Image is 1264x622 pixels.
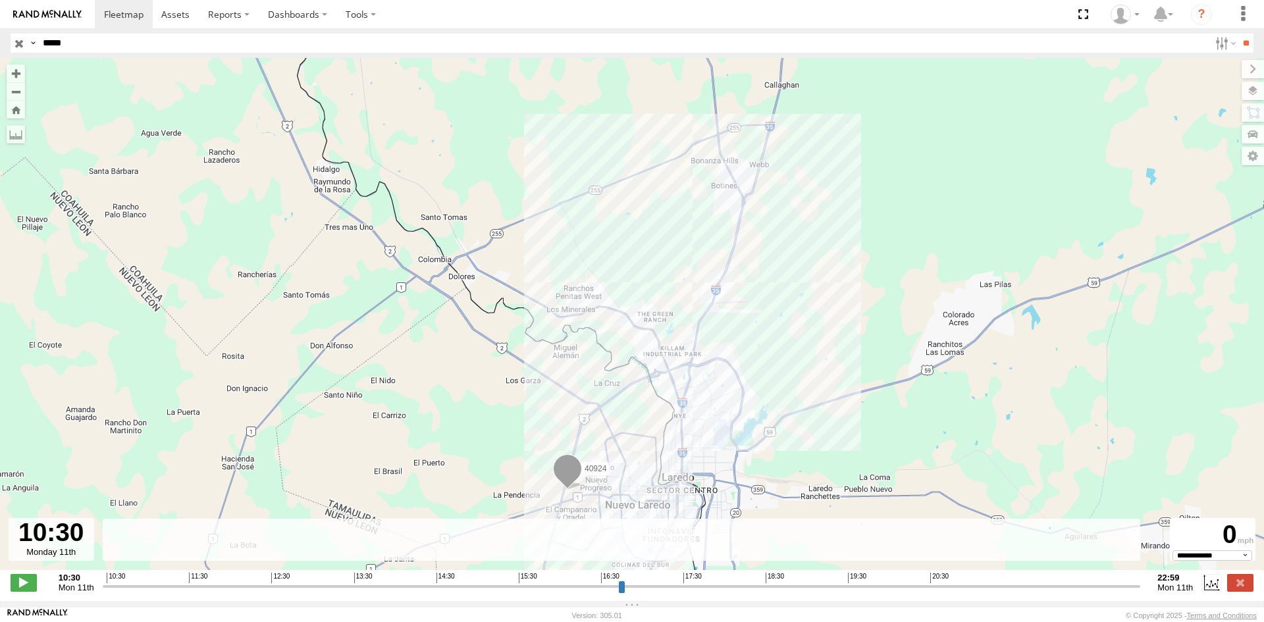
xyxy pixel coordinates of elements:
span: 18:30 [766,573,784,583]
a: Visit our Website [7,609,68,622]
label: Close [1227,574,1253,591]
span: 11:30 [189,573,207,583]
button: Zoom Home [7,101,25,118]
img: rand-logo.svg [13,10,82,19]
span: 19:30 [848,573,866,583]
div: © Copyright 2025 - [1126,611,1257,619]
div: 0 [1172,520,1253,550]
span: Mon 11th Aug 2025 [1157,583,1193,592]
label: Map Settings [1242,147,1264,165]
span: 20:30 [930,573,949,583]
button: Zoom in [7,65,25,82]
label: Measure [7,125,25,143]
span: 12:30 [271,573,290,583]
a: Terms and Conditions [1187,611,1257,619]
strong: 22:59 [1157,573,1193,583]
span: 15:30 [519,573,537,583]
span: Mon 11th Aug 2025 [59,583,94,592]
button: Zoom out [7,82,25,101]
label: Play/Stop [11,574,37,591]
div: Ryan Roxas [1106,5,1144,24]
div: Version: 305.01 [572,611,622,619]
span: 17:30 [683,573,702,583]
i: ? [1191,4,1212,25]
span: 40924 [585,464,606,473]
span: 13:30 [354,573,373,583]
label: Search Query [28,34,38,53]
span: 16:30 [601,573,619,583]
span: 10:30 [107,573,125,583]
label: Search Filter Options [1210,34,1238,53]
span: 14:30 [436,573,455,583]
strong: 10:30 [59,573,94,583]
